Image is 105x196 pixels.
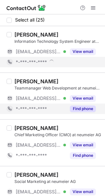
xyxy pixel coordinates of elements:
[70,188,96,195] button: Reveal Button
[14,85,101,91] div: Teammanager Web Development at neumeier AG
[7,4,46,12] img: ContactOut v5.3.10
[16,142,61,148] span: [EMAIL_ADDRESS][DOMAIN_NAME]
[16,189,61,195] span: [EMAIL_ADDRESS][DOMAIN_NAME]
[70,142,96,148] button: Reveal Button
[14,125,58,131] div: [PERSON_NAME]
[70,106,96,112] button: Reveal Button
[70,152,96,159] button: Reveal Button
[16,49,61,55] span: [EMAIL_ADDRESS][DOMAIN_NAME]
[14,171,58,178] div: [PERSON_NAME]
[14,132,101,138] div: Chief Marketing Officer (CMO) at neumeier AG
[14,78,58,85] div: [PERSON_NAME]
[15,17,45,23] span: Select all (25)
[14,31,58,38] div: [PERSON_NAME]
[70,95,96,102] button: Reveal Button
[16,95,61,101] span: [EMAIL_ADDRESS][DOMAIN_NAME]
[14,179,101,185] div: Social Marketing at neumeier AG
[70,48,96,55] button: Reveal Button
[14,39,101,44] div: Information Technology System Engineer at neumeier AG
